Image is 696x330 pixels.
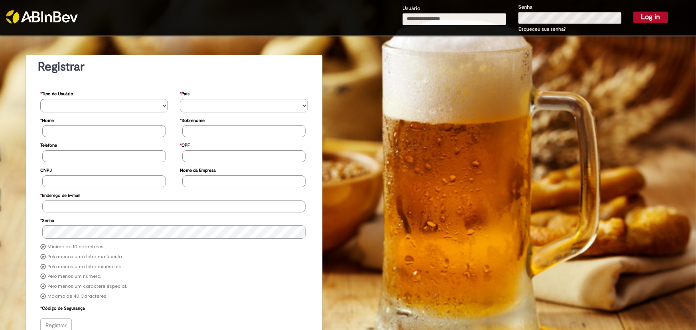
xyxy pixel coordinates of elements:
label: Nome da Empresa [180,164,216,175]
label: Endereço de E-mail [40,189,80,200]
label: Pelo menos um número. [47,273,101,280]
label: CNPJ [40,164,52,175]
label: Mínimo de 10 caracteres. [47,244,104,250]
label: Sobrenome [180,114,205,126]
label: Tipo de Usuário [40,87,73,99]
label: Telefone [40,139,57,150]
label: Senha [518,4,532,11]
label: Pelo menos uma letra minúscula. [47,264,122,270]
label: Senha [40,214,54,226]
label: Pelo menos um caractere especial. [47,283,127,290]
label: Pelo menos uma letra maiúscula. [47,254,123,260]
label: Usuário [402,5,420,12]
label: Nome [40,114,54,126]
button: Log in [633,12,668,23]
h1: Registrar [38,60,310,73]
label: CPF [180,139,190,150]
a: Esqueceu sua senha? [519,26,566,32]
img: ABInbev-white.png [6,10,78,24]
label: Máximo de 40 Caracteres. [47,293,107,300]
label: País [180,87,189,99]
label: Código de Segurança [40,302,85,313]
